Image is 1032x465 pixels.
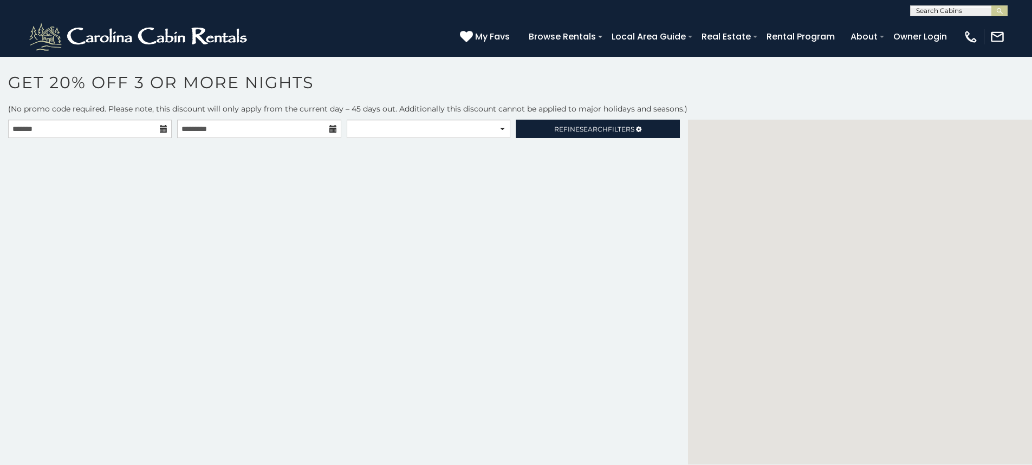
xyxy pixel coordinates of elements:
img: White-1-2.png [27,21,252,53]
span: Refine Filters [554,125,634,133]
span: Search [580,125,608,133]
img: mail-regular-white.png [990,29,1005,44]
a: Rental Program [761,27,840,46]
a: Local Area Guide [606,27,691,46]
a: About [845,27,883,46]
a: RefineSearchFilters [516,120,679,138]
a: Owner Login [888,27,952,46]
a: Real Estate [696,27,756,46]
a: Browse Rentals [523,27,601,46]
img: phone-regular-white.png [963,29,978,44]
span: My Favs [475,30,510,43]
a: My Favs [460,30,512,44]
